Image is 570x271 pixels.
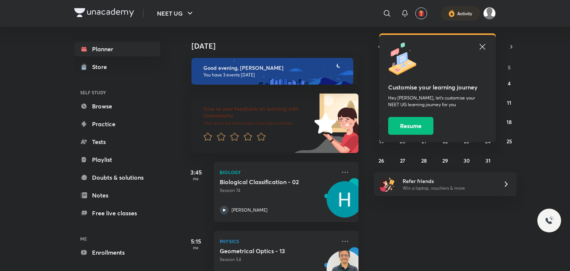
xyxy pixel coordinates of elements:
[203,65,347,71] h6: Good evening, [PERSON_NAME]
[507,138,512,145] abbr: October 25, 2025
[203,105,312,119] h6: Give us your feedback on learning with Unacademy
[448,9,455,18] img: activity
[463,157,470,164] abbr: October 30, 2025
[503,97,515,108] button: October 11, 2025
[74,117,160,131] a: Practice
[376,97,387,108] button: October 5, 2025
[507,118,512,125] abbr: October 18, 2025
[220,178,312,186] h5: Biological Classification - 02
[376,135,387,147] button: October 19, 2025
[380,177,395,192] img: referral
[503,135,515,147] button: October 25, 2025
[442,157,448,164] abbr: October 29, 2025
[181,237,211,246] h5: 5:15
[181,246,211,250] p: PM
[74,86,160,99] h6: SELF STUDY
[203,120,312,126] p: Your word will help make Unacademy better
[74,99,160,114] a: Browse
[220,237,336,246] p: Physics
[220,168,336,177] p: Biology
[415,7,427,19] button: avatar
[376,154,387,166] button: October 26, 2025
[74,188,160,203] a: Notes
[153,6,199,21] button: NEET UG
[74,59,160,74] a: Store
[74,170,160,185] a: Doubts & solutions
[92,62,111,71] div: Store
[74,42,160,56] a: Planner
[443,138,448,145] abbr: October 22, 2025
[74,206,160,221] a: Free live classes
[483,7,496,20] img: Anushka soni
[220,256,336,263] p: Session 54
[74,232,160,245] h6: ME
[74,134,160,149] a: Tests
[74,8,134,19] a: Company Logo
[439,154,451,166] button: October 29, 2025
[181,177,211,181] p: PM
[508,64,511,71] abbr: Saturday
[379,138,384,145] abbr: October 19, 2025
[464,138,469,145] abbr: October 23, 2025
[403,177,494,185] h6: Refer friends
[388,42,422,76] img: icon
[232,207,268,213] p: [PERSON_NAME]
[220,187,336,194] p: Session 74
[400,157,405,164] abbr: October 27, 2025
[485,138,491,145] abbr: October 24, 2025
[485,157,491,164] abbr: October 31, 2025
[74,8,134,17] img: Company Logo
[376,116,387,128] button: October 12, 2025
[191,58,353,85] img: evening
[289,94,358,153] img: feedback_image
[388,95,487,108] p: Hey [PERSON_NAME], let’s customise your NEET UG learning journey for you
[74,152,160,167] a: Playlist
[220,247,312,255] h5: Geometrical Optics - 13
[422,138,426,145] abbr: October 21, 2025
[418,10,425,17] img: avatar
[388,117,433,135] button: Resume
[403,185,494,192] p: Win a laptop, vouchers & more
[421,157,427,164] abbr: October 28, 2025
[503,116,515,128] button: October 18, 2025
[418,154,430,166] button: October 28, 2025
[203,72,347,78] p: You have 3 events [DATE]
[379,157,384,164] abbr: October 26, 2025
[482,154,494,166] button: October 31, 2025
[397,154,409,166] button: October 27, 2025
[503,77,515,89] button: October 4, 2025
[191,42,366,50] h4: [DATE]
[74,245,160,260] a: Enrollments
[400,138,406,145] abbr: October 20, 2025
[545,216,554,225] img: ttu
[508,80,511,87] abbr: October 4, 2025
[507,99,511,106] abbr: October 11, 2025
[388,83,487,92] h5: Customise your learning journey
[461,154,472,166] button: October 30, 2025
[181,168,211,177] h5: 3:45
